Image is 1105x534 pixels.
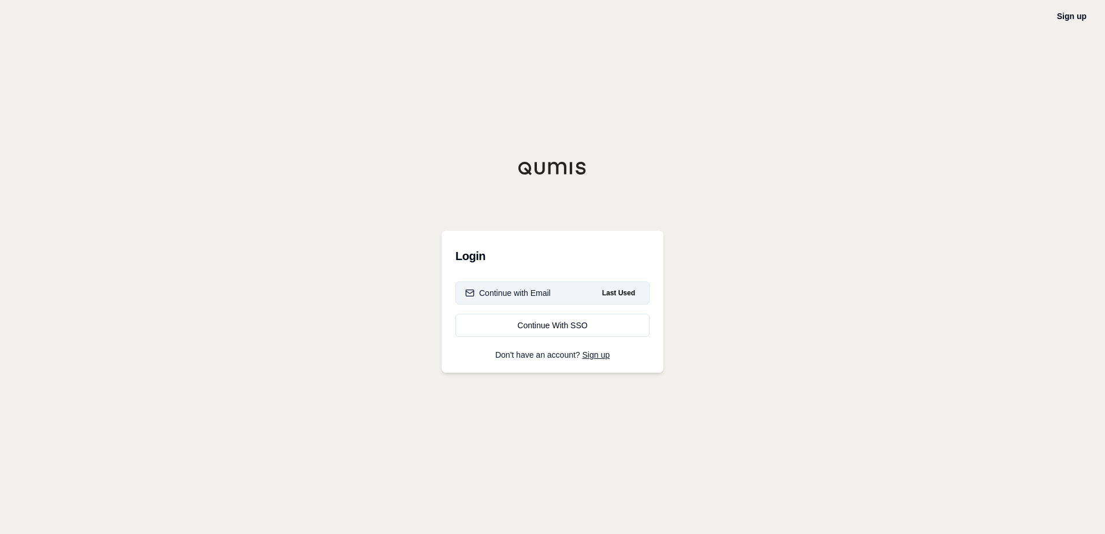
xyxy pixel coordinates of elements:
[455,244,650,268] h3: Login
[455,314,650,337] a: Continue With SSO
[455,281,650,305] button: Continue with EmailLast Used
[465,287,551,299] div: Continue with Email
[1057,12,1087,21] a: Sign up
[598,286,640,300] span: Last Used
[465,320,640,331] div: Continue With SSO
[583,350,610,359] a: Sign up
[455,351,650,359] p: Don't have an account?
[518,161,587,175] img: Qumis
